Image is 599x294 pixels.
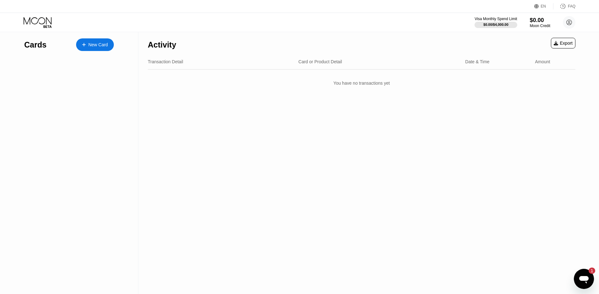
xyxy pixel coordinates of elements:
div: Transaction Detail [148,59,183,64]
div: Export [554,41,573,46]
div: Date & Time [465,59,490,64]
div: Cards [24,40,47,49]
div: Visa Monthly Spend Limit$0.00/$4,000.00 [474,17,517,28]
div: You have no transactions yet [148,74,575,92]
div: EN [541,4,546,8]
div: $0.00Moon Credit [530,17,550,28]
iframe: Number of unread messages [583,268,595,274]
div: Export [551,38,575,48]
div: EN [534,3,553,9]
div: Moon Credit [530,24,550,28]
div: $0.00 [530,17,550,24]
div: FAQ [568,4,575,8]
div: FAQ [553,3,575,9]
iframe: Button to launch messaging window, 1 unread message [574,269,594,289]
div: New Card [76,38,114,51]
div: New Card [88,42,108,48]
div: Visa Monthly Spend Limit [474,17,517,21]
div: Activity [148,40,176,49]
div: Amount [535,59,550,64]
div: Card or Product Detail [298,59,342,64]
div: $0.00 / $4,000.00 [483,23,508,26]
